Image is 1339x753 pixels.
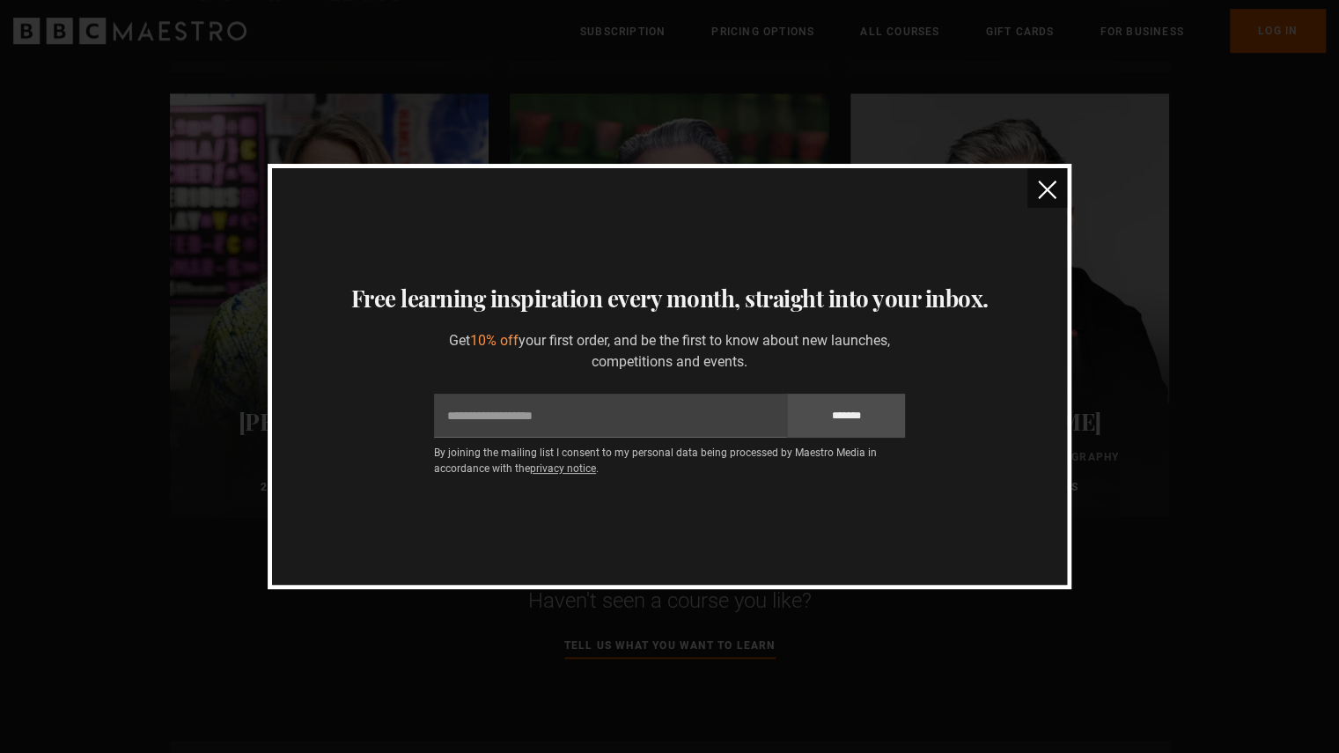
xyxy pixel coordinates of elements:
[293,281,1046,316] h3: Free learning inspiration every month, straight into your inbox.
[470,332,519,349] span: 10% off
[1027,168,1067,208] button: close
[434,445,905,476] p: By joining the mailing list I consent to my personal data being processed by Maestro Media in acc...
[434,330,905,373] p: Get your first order, and be the first to know about new launches, competitions and events.
[530,462,596,475] a: privacy notice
